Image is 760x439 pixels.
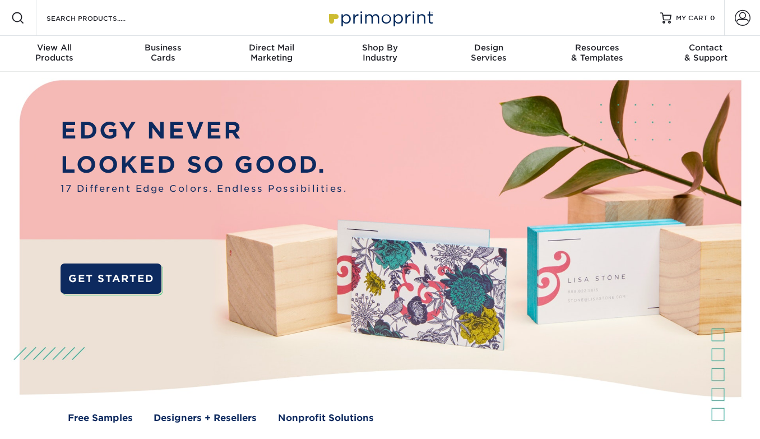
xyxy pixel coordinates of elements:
div: & Support [651,43,760,63]
a: Direct MailMarketing [217,36,326,72]
a: DesignServices [434,36,543,72]
div: Industry [326,43,434,63]
span: MY CART [676,13,708,23]
a: Resources& Templates [543,36,652,72]
div: Marketing [217,43,326,63]
input: SEARCH PRODUCTS..... [45,11,155,25]
span: Resources [543,43,652,53]
a: GET STARTED [61,264,161,294]
a: BusinessCards [109,36,217,72]
a: Nonprofit Solutions [278,411,374,424]
img: Primoprint [324,6,436,30]
span: Design [434,43,543,53]
div: & Templates [543,43,652,63]
span: Direct Mail [217,43,326,53]
a: Designers + Resellers [154,411,257,424]
span: Contact [651,43,760,53]
span: 0 [710,14,715,22]
p: LOOKED SO GOOD. [61,147,347,182]
div: Services [434,43,543,63]
a: Free Samples [68,411,133,424]
a: Contact& Support [651,36,760,72]
span: Business [109,43,217,53]
span: Shop By [326,43,434,53]
a: Shop ByIndustry [326,36,434,72]
span: 17 Different Edge Colors. Endless Possibilities. [61,182,347,195]
p: EDGY NEVER [61,113,347,147]
div: Cards [109,43,217,63]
